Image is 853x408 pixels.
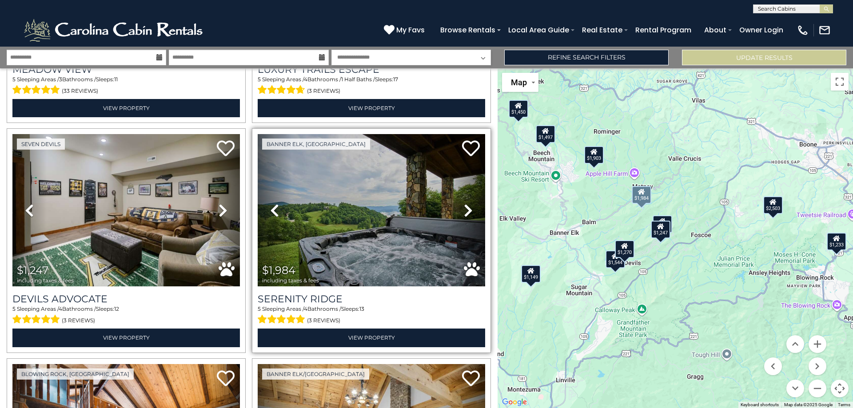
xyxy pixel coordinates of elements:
span: (33 reviews) [62,85,98,97]
a: Banner Elk/[GEOGRAPHIC_DATA] [262,368,369,380]
a: Real Estate [578,22,627,38]
span: including taxes & fees [17,277,74,283]
div: $1,247 [651,221,670,238]
span: $1,984 [262,264,295,277]
div: Sleeping Areas / Bathrooms / Sleeps: [12,75,240,97]
span: (3 reviews) [307,85,340,97]
span: 3 [59,76,62,83]
div: $2,503 [763,196,783,214]
img: Google [500,396,529,408]
a: Local Area Guide [504,22,574,38]
a: Rental Program [631,22,696,38]
a: Luxury Trails Escape [258,63,485,75]
div: $1,903 [584,146,604,163]
span: 1 Half Baths / [341,76,375,83]
a: Meadow View [12,63,240,75]
a: About [700,22,731,38]
a: Banner Elk, [GEOGRAPHIC_DATA] [262,139,370,150]
a: My Favs [384,24,427,36]
a: Add to favorites [217,139,235,158]
button: Zoom in [809,335,826,353]
span: (3 reviews) [307,315,340,326]
span: 5 [12,305,16,312]
div: $1,450 [509,99,528,117]
a: Seven Devils [17,139,65,150]
img: thumbnail_165206829.jpeg [12,134,240,286]
button: Move left [764,357,782,375]
div: $1,984 [632,186,651,204]
a: Add to favorites [462,369,480,388]
span: 5 [258,305,261,312]
a: Refine Search Filters [504,50,669,65]
button: Zoom out [809,380,826,397]
button: Keyboard shortcuts [741,402,779,408]
span: 4 [59,305,62,312]
a: Terms (opens in new tab) [838,402,850,407]
a: Blowing Rock, [GEOGRAPHIC_DATA] [17,368,134,380]
div: $1,544 [606,250,625,268]
button: Move down [786,380,804,397]
span: 5 [258,76,261,83]
a: Open this area in Google Maps (opens a new window) [500,396,529,408]
span: 4 [304,76,307,83]
div: $1,270 [615,240,634,257]
a: Browse Rentals [436,22,500,38]
span: 17 [393,76,398,83]
div: Sleeping Areas / Bathrooms / Sleeps: [258,75,485,97]
span: Map [511,78,527,87]
span: My Favs [396,24,425,36]
a: Owner Login [735,22,788,38]
button: Update Results [682,50,846,65]
span: 5 [12,76,16,83]
img: mail-regular-white.png [818,24,831,36]
a: View Property [258,99,485,117]
img: thumbnail_168744623.jpeg [258,134,485,286]
a: Serenity Ridge [258,293,485,305]
span: (3 reviews) [62,315,95,326]
button: Map camera controls [831,380,849,397]
span: 4 [304,305,307,312]
span: 13 [359,305,364,312]
div: $1,970 [653,215,672,233]
a: Add to favorites [462,139,480,158]
span: 12 [114,305,119,312]
span: 11 [114,76,118,83]
button: Toggle fullscreen view [831,73,849,91]
span: including taxes & fees [262,277,319,283]
span: Map data ©2025 Google [784,402,833,407]
button: Change map style [502,73,538,92]
div: Sleeping Areas / Bathrooms / Sleeps: [12,305,240,326]
button: Move right [809,357,826,375]
a: Add to favorites [217,369,235,388]
div: $1,233 [827,233,846,250]
a: View Property [12,329,240,347]
a: View Property [258,329,485,347]
div: $1,497 [536,125,555,143]
img: White-1-2.png [22,17,207,44]
button: Move up [786,335,804,353]
div: Sleeping Areas / Bathrooms / Sleeps: [258,305,485,326]
a: Devils Advocate [12,293,240,305]
img: phone-regular-white.png [797,24,809,36]
div: $1,149 [521,265,541,282]
span: $1,247 [17,264,48,277]
a: View Property [12,99,240,117]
